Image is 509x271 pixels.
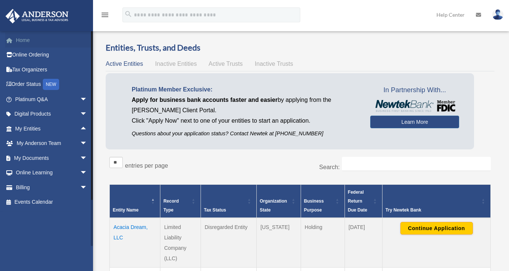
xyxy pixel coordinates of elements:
a: Order StatusNEW [5,77,99,92]
span: Tax Status [204,207,226,213]
span: Record Type [163,199,179,213]
a: My Entitiesarrow_drop_up [5,121,95,136]
img: NewtekBankLogoSM.png [374,100,455,112]
td: Acacia Dream, LLC [110,218,160,268]
a: My Anderson Teamarrow_drop_down [5,136,99,151]
a: Home [5,33,99,48]
a: Events Calendar [5,195,99,210]
th: Record Type: Activate to sort [160,184,201,218]
a: Online Learningarrow_drop_down [5,165,99,180]
span: Inactive Entities [155,61,197,67]
td: [US_STATE] [257,218,301,268]
th: Organization State: Activate to sort [257,184,301,218]
p: Questions about your application status? Contact Newtek at [PHONE_NUMBER] [132,129,359,138]
span: Apply for business bank accounts faster and easier [132,97,278,103]
label: entries per page [125,162,168,169]
p: by applying from the [PERSON_NAME] Client Portal. [132,95,359,116]
a: Digital Productsarrow_drop_down [5,107,99,122]
a: Platinum Q&Aarrow_drop_down [5,92,99,107]
th: Business Purpose: Activate to sort [301,184,345,218]
span: Organization State [260,199,287,213]
img: User Pic [492,9,503,20]
label: Search: [319,164,340,170]
span: Active Entities [106,61,143,67]
span: arrow_drop_down [80,151,95,166]
td: Limited Liability Company (LLC) [160,218,201,268]
span: In Partnership With... [370,84,459,96]
span: arrow_drop_down [80,165,95,181]
td: Disregarded Entity [201,218,257,268]
td: Holding [301,218,345,268]
a: My Documentsarrow_drop_down [5,151,99,165]
button: Continue Application [400,222,473,235]
span: Inactive Trusts [255,61,293,67]
a: menu [100,13,109,19]
th: Entity Name: Activate to invert sorting [110,184,160,218]
p: Platinum Member Exclusive: [132,84,359,95]
p: Click "Apply Now" next to one of your entities to start an application. [132,116,359,126]
i: menu [100,10,109,19]
div: Try Newtek Bank [385,206,479,214]
a: Tax Organizers [5,62,99,77]
span: Entity Name [113,207,138,213]
h3: Entities, Trusts, and Deeds [106,42,494,54]
a: Online Ordering [5,48,99,62]
td: [DATE] [345,218,382,268]
a: Billingarrow_drop_down [5,180,99,195]
span: Active Trusts [209,61,243,67]
div: NEW [43,79,59,90]
span: arrow_drop_down [80,107,95,122]
span: arrow_drop_up [80,121,95,136]
span: Business Purpose [304,199,324,213]
span: arrow_drop_down [80,180,95,195]
a: Learn More [370,116,459,128]
img: Anderson Advisors Platinum Portal [3,9,71,23]
span: arrow_drop_down [80,136,95,151]
i: search [124,10,132,18]
span: arrow_drop_down [80,92,95,107]
span: Federal Return Due Date [348,190,367,213]
th: Try Newtek Bank : Activate to sort [382,184,491,218]
th: Tax Status: Activate to sort [201,184,257,218]
th: Federal Return Due Date: Activate to sort [345,184,382,218]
